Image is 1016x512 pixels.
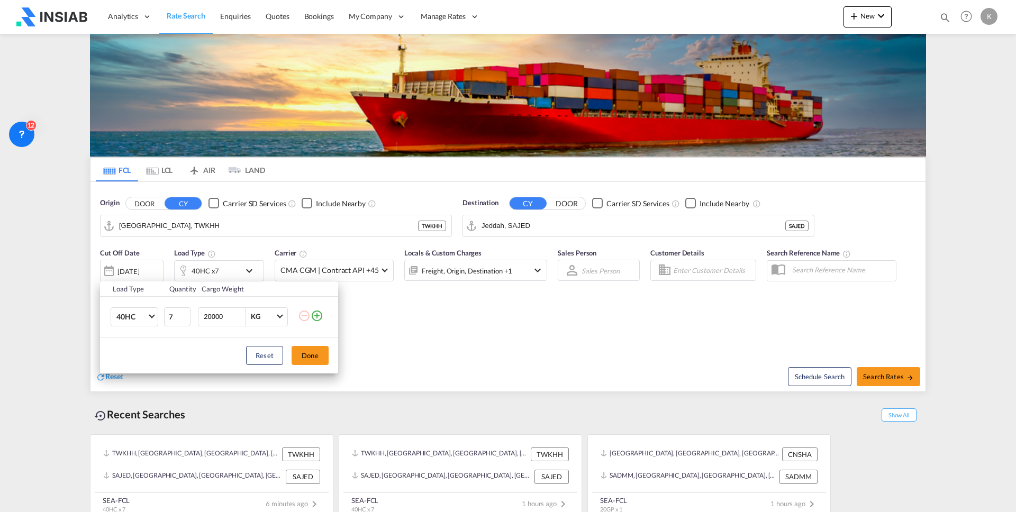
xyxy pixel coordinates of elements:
[164,307,190,326] input: Qty
[163,281,196,297] th: Quantity
[251,312,260,321] div: KG
[311,309,323,322] md-icon: icon-plus-circle-outline
[292,346,329,365] button: Done
[246,346,283,365] button: Reset
[298,309,311,322] md-icon: icon-minus-circle-outline
[202,284,292,294] div: Cargo Weight
[100,281,163,297] th: Load Type
[116,312,147,322] span: 40HC
[203,308,245,326] input: Enter Weight
[111,307,158,326] md-select: Choose: 40HC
